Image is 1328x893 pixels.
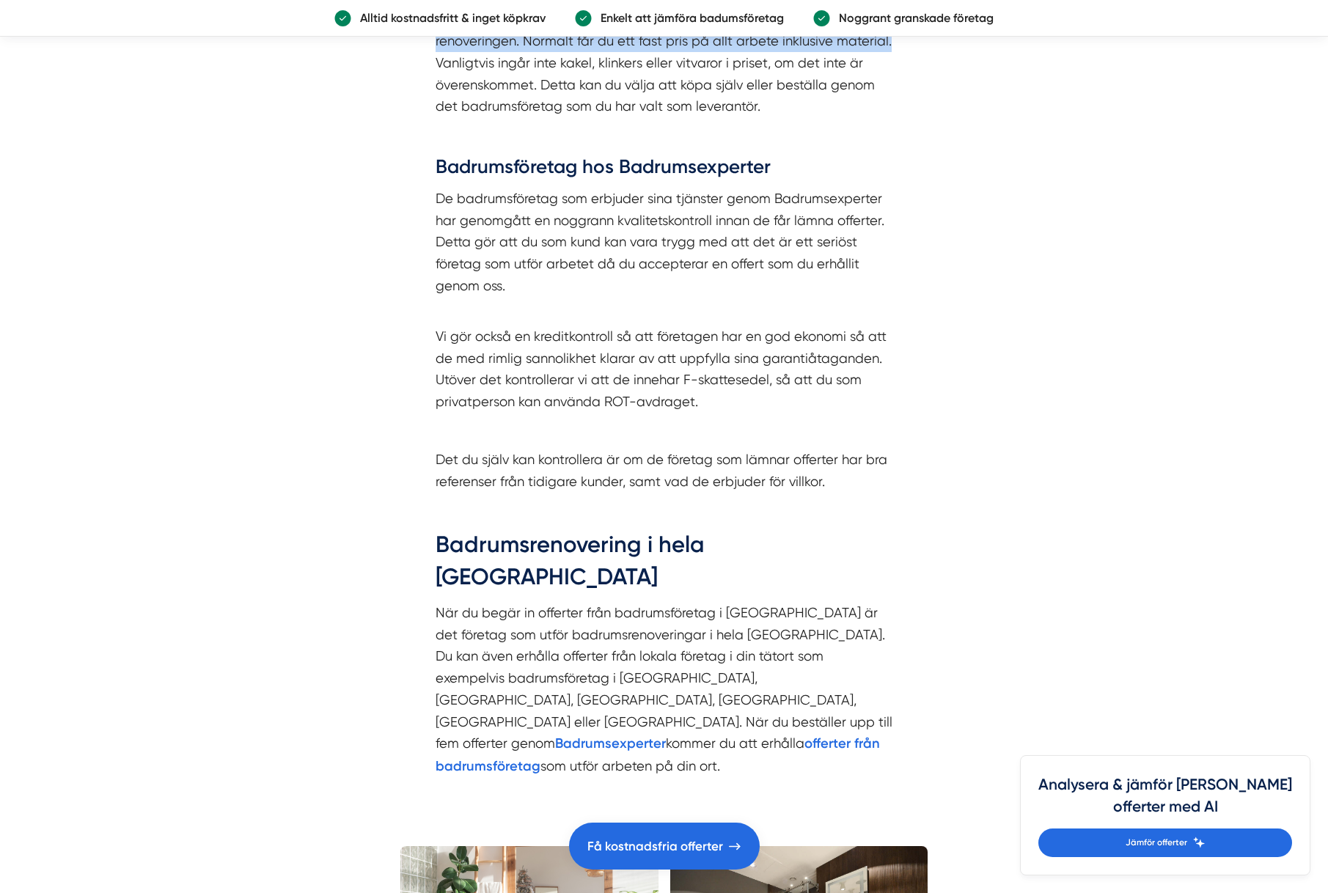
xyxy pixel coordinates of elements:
a: Badrumsexperter [555,735,666,751]
span: Jämför offerter [1126,836,1187,850]
p: Alltid kostnadsfritt & inget köpkrav [351,9,546,27]
p: Vi gör också en kreditkontroll så att företagen har en god ekonomi så att de med rimlig sannolikh... [436,304,893,412]
p: Det du själv kan kontrollera är om de företag som lämnar offerter har bra referenser från tidigar... [436,449,893,492]
strong: Badrumsexperter [555,735,666,751]
a: Jämför offerter [1038,828,1292,857]
h4: Analysera & jämför [PERSON_NAME] offerter med AI [1038,773,1292,828]
a: Få kostnadsfria offerter [569,823,760,870]
p: Noggrant granskade företag [830,9,994,27]
p: När du begär in offerter från badrumsföretag i [GEOGRAPHIC_DATA] är det företag som utför badrums... [436,602,893,778]
p: De badrumsföretag som erbjuder sina tjänster genom Badrumsexperter har genomgått en noggrann kval... [436,188,893,296]
h2: Badrumsrenovering i hela [GEOGRAPHIC_DATA] [436,529,893,602]
a: offerter från badrumsföretag [436,735,880,773]
p: Enkelt att jämföra badumsföretag [592,9,784,27]
h3: Badrumsföretag hos Badrumsexperter [436,154,893,188]
span: Få kostnadsfria offerter [587,837,723,856]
